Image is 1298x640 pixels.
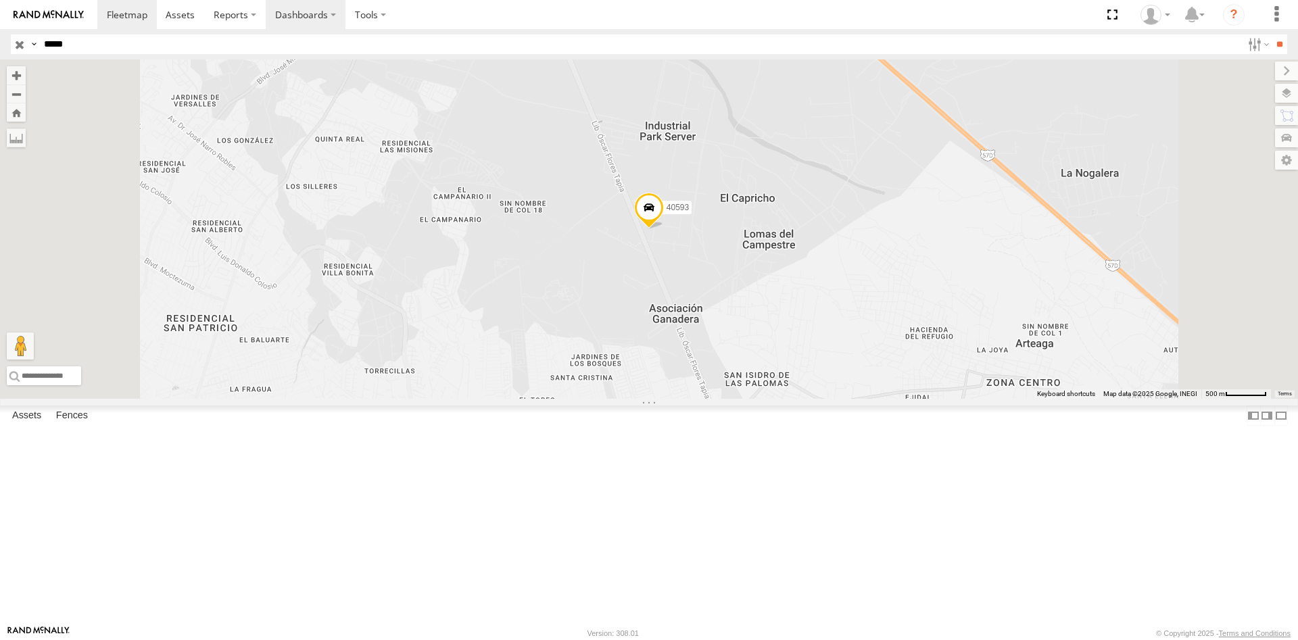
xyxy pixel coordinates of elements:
[14,10,84,20] img: rand-logo.svg
[7,84,26,103] button: Zoom out
[7,103,26,122] button: Zoom Home
[667,203,689,212] span: 40593
[5,406,48,425] label: Assets
[1156,629,1291,637] div: © Copyright 2025 -
[1278,391,1292,397] a: Terms (opens in new tab)
[1037,389,1095,399] button: Keyboard shortcuts
[7,333,34,360] button: Drag Pegman onto the map to open Street View
[1274,405,1288,425] label: Hide Summary Table
[1103,390,1197,397] span: Map data ©2025 Google, INEGI
[1205,390,1225,397] span: 500 m
[1201,389,1271,399] button: Map Scale: 500 m per 58 pixels
[7,128,26,147] label: Measure
[49,406,95,425] label: Fences
[28,34,39,54] label: Search Query
[1243,34,1272,54] label: Search Filter Options
[7,626,70,640] a: Visit our Website
[1136,5,1175,25] div: Juan Lopez
[7,66,26,84] button: Zoom in
[587,629,639,637] div: Version: 308.01
[1219,629,1291,637] a: Terms and Conditions
[1275,151,1298,170] label: Map Settings
[1247,405,1260,425] label: Dock Summary Table to the Left
[1260,405,1274,425] label: Dock Summary Table to the Right
[1223,4,1245,26] i: ?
